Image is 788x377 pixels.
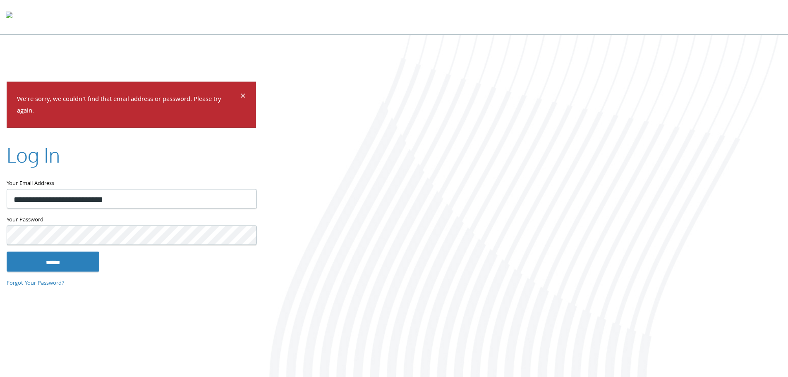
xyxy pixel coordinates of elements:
[7,141,60,169] h2: Log In
[240,89,246,105] span: ×
[17,94,239,118] p: We're sorry, we couldn't find that email address or password. Please try again.
[6,9,12,25] img: todyl-logo-dark.svg
[7,279,65,288] a: Forgot Your Password?
[7,215,256,226] label: Your Password
[240,92,246,102] button: Dismiss alert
